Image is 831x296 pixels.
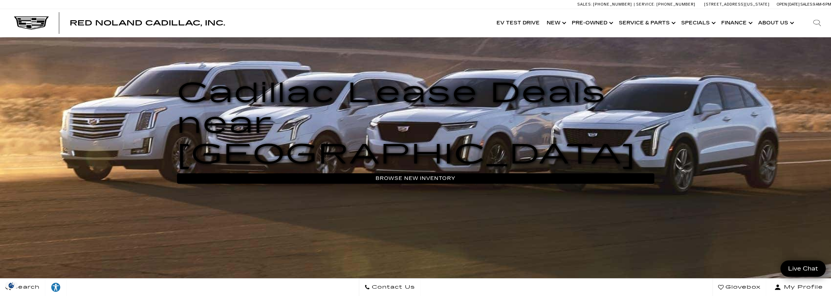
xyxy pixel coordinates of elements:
[11,282,40,292] span: Search
[813,2,831,7] span: 9 AM-6 PM
[766,279,831,296] button: Open user profile menu
[177,78,654,170] h1: Cadillac Lease Deals near [GEOGRAPHIC_DATA]
[777,2,800,7] span: Open [DATE]
[781,282,823,292] span: My Profile
[177,173,654,184] a: Browse New Inventory
[713,279,766,296] a: Glovebox
[45,282,66,293] div: Explore your accessibility options
[724,282,761,292] span: Glovebox
[656,2,695,7] span: [PHONE_NUMBER]
[718,9,755,37] a: Finance
[785,265,822,273] span: Live Chat
[755,9,796,37] a: About Us
[493,9,543,37] a: EV Test Drive
[634,2,697,6] a: Service: [PHONE_NUMBER]
[70,19,225,27] span: Red Noland Cadillac, Inc.
[577,2,592,7] span: Sales:
[577,2,634,6] a: Sales: [PHONE_NUMBER]
[543,9,568,37] a: New
[359,279,421,296] a: Contact Us
[780,260,826,277] a: Live Chat
[568,9,615,37] a: Pre-Owned
[678,9,718,37] a: Specials
[636,2,655,7] span: Service:
[800,2,813,7] span: Sales:
[45,279,67,296] a: Explore your accessibility options
[70,20,225,26] a: Red Noland Cadillac, Inc.
[704,2,770,7] a: [STREET_ADDRESS][US_STATE]
[803,9,831,37] div: Search
[615,9,678,37] a: Service & Parts
[593,2,632,7] span: [PHONE_NUMBER]
[370,282,415,292] span: Contact Us
[14,16,49,30] img: Cadillac Dark Logo with Cadillac White Text
[3,282,20,289] section: Click to Open Cookie Consent Modal
[3,282,20,289] img: Opt-Out Icon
